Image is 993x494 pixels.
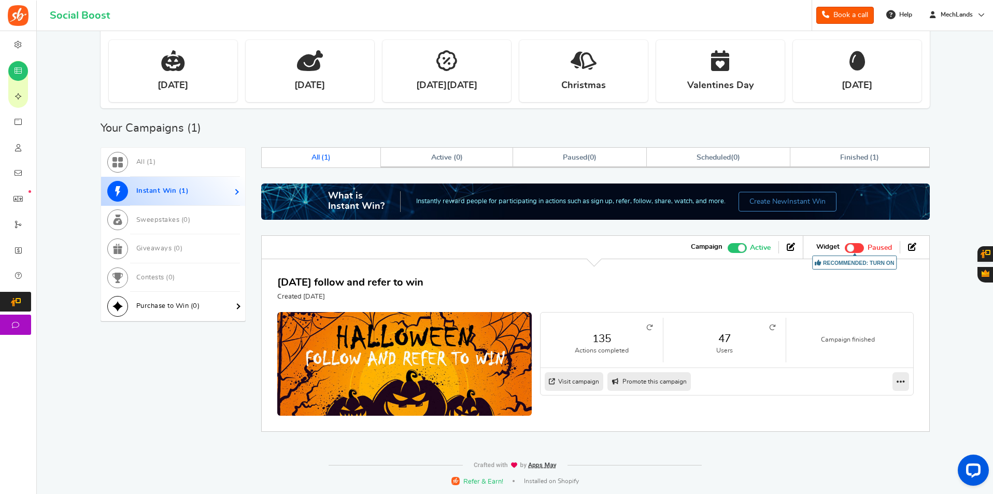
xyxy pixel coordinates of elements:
[136,159,156,165] span: All ( )
[787,198,826,205] span: Instant Win
[149,159,153,165] span: 1
[697,154,731,161] span: Scheduled
[691,243,722,252] strong: Campaign
[168,274,173,281] span: 0
[872,154,876,161] span: 1
[431,154,463,161] span: Active ( )
[882,6,917,23] a: Help
[897,10,912,19] span: Help
[607,372,691,391] a: Promote this campaign
[158,79,188,92] strong: [DATE]
[733,154,737,161] span: 0
[750,242,771,253] span: Active
[176,245,180,252] span: 0
[551,331,652,346] a: 135
[949,450,993,494] iframe: LiveChat chat widget
[136,188,189,194] span: Instant Win ( )
[277,292,423,302] p: Created [DATE]
[136,303,200,309] span: Purchase to Win ( )
[416,197,726,206] p: Instantly reward people for participating in actions such as sign up, refer, follow, share, watch...
[136,274,175,281] span: Contests ( )
[277,277,423,288] a: [DATE] follow and refer to win
[294,79,325,92] strong: [DATE]
[545,372,603,391] a: Visit campaign
[551,346,652,355] small: Actions completed
[840,154,879,161] span: Finished ( )
[513,480,515,482] span: |
[868,244,892,251] span: Paused
[982,270,989,277] span: Gratisfaction
[697,154,740,161] span: ( )
[50,10,110,21] h1: Social Boost
[456,154,460,161] span: 0
[8,5,29,26] img: Social Boost
[561,79,606,92] strong: Christmas
[674,346,775,355] small: Users
[797,335,899,344] small: Campaign finished
[563,154,587,161] span: Paused
[524,477,579,486] span: Installed on Shopify
[328,191,401,212] h2: What is Instant Win?
[183,217,188,223] span: 0
[191,122,197,134] span: 1
[101,123,201,133] h2: Your Campaigns ( )
[842,79,872,92] strong: [DATE]
[739,192,836,211] a: Create NewInstant Win
[590,154,594,161] span: 0
[674,331,775,346] a: 47
[136,217,191,223] span: Sweepstakes ( )
[29,190,31,193] em: New
[977,267,993,283] button: Gratisfaction
[451,476,503,486] a: Refer & Earn!
[416,79,477,92] strong: [DATE][DATE]
[324,154,328,161] span: 1
[311,154,331,161] span: All ( )
[808,241,900,253] li: Widget activated
[181,188,186,194] span: 1
[563,154,597,161] span: ( )
[816,243,840,252] strong: Widget
[816,7,874,24] a: Book a call
[687,79,754,92] strong: Valentines Day
[937,10,977,19] span: MechLands
[136,245,183,252] span: Giveaways ( )
[473,462,557,469] img: img-footer.webp
[193,303,197,309] span: 0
